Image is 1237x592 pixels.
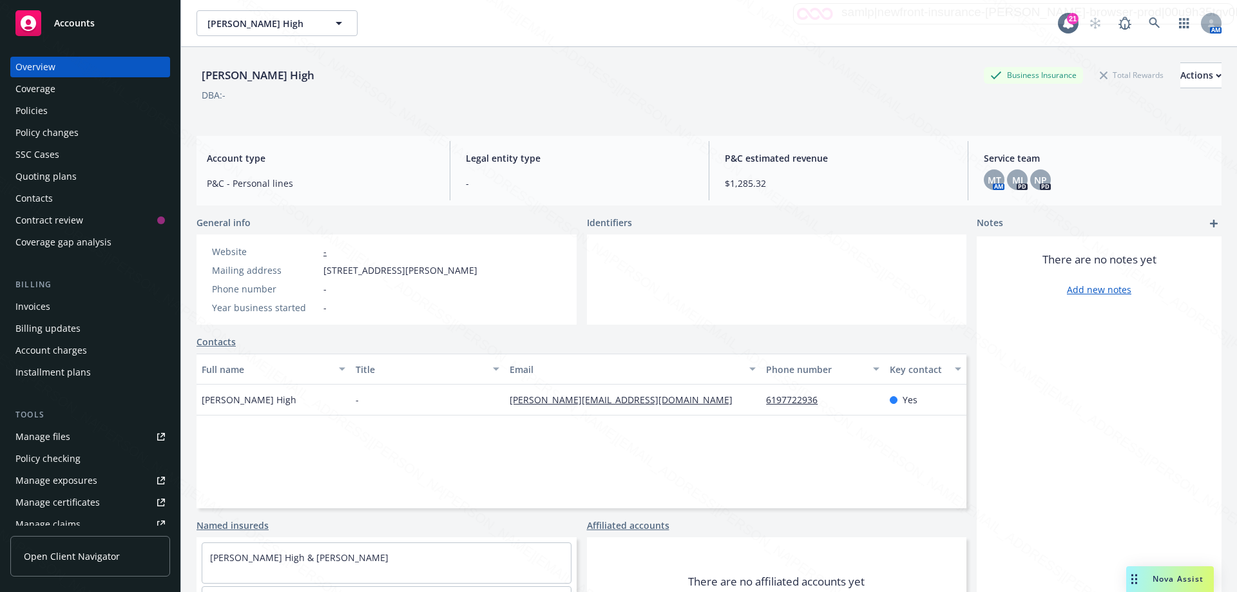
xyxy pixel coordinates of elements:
a: Named insureds [197,519,269,532]
div: Contract review [15,210,83,231]
button: Title [350,354,504,385]
a: Overview [10,57,170,77]
a: Contacts [197,335,236,349]
a: Billing updates [10,318,170,339]
div: Coverage gap analysis [15,232,111,253]
span: Identifiers [587,216,632,229]
button: Email [504,354,761,385]
div: Invoices [15,296,50,317]
a: [PERSON_NAME][EMAIL_ADDRESS][DOMAIN_NAME] [510,394,743,406]
span: NP [1034,173,1047,187]
span: Notes [977,216,1003,231]
a: Coverage [10,79,170,99]
span: - [323,301,327,314]
div: Billing [10,278,170,291]
div: Key contact [890,363,947,376]
a: 6197722936 [766,394,828,406]
a: add [1206,216,1222,231]
div: Manage claims [15,514,81,535]
div: Year business started [212,301,318,314]
div: Manage exposures [15,470,97,491]
a: Manage claims [10,514,170,535]
a: Contacts [10,188,170,209]
a: Coverage gap analysis [10,232,170,253]
span: Service team [984,151,1211,165]
button: Full name [197,354,350,385]
div: Mailing address [212,263,318,277]
span: - [323,282,327,296]
a: Invoices [10,296,170,317]
a: Account charges [10,340,170,361]
button: Nova Assist [1126,566,1214,592]
div: Billing updates [15,318,81,339]
div: Manage files [15,426,70,447]
a: Affiliated accounts [587,519,669,532]
div: Title [356,363,485,376]
div: Phone number [212,282,318,296]
button: Phone number [761,354,884,385]
div: Drag to move [1126,566,1142,592]
span: There are no affiliated accounts yet [688,574,865,589]
span: There are no notes yet [1042,252,1156,267]
span: Nova Assist [1153,573,1203,584]
span: P&C estimated revenue [725,151,952,165]
div: Account charges [15,340,87,361]
div: [PERSON_NAME] High [197,67,320,84]
div: SSC Cases [15,144,59,165]
span: MJ [1012,173,1023,187]
button: Key contact [885,354,966,385]
a: Search [1142,10,1167,36]
span: MT [988,173,1001,187]
span: General info [197,216,251,229]
span: Open Client Navigator [24,549,120,563]
div: Phone number [766,363,865,376]
div: Overview [15,57,55,77]
div: Policy changes [15,122,79,143]
div: Email [510,363,742,376]
a: Start snowing [1082,10,1108,36]
div: Policies [15,100,48,121]
a: Switch app [1171,10,1197,36]
div: Installment plans [15,362,91,383]
div: Tools [10,408,170,421]
a: Contract review [10,210,170,231]
span: Account type [207,151,434,165]
a: Policy checking [10,448,170,469]
a: Manage exposures [10,470,170,491]
a: - [323,245,327,258]
span: [STREET_ADDRESS][PERSON_NAME] [323,263,477,277]
span: Yes [903,393,917,406]
a: Policies [10,100,170,121]
button: Actions [1180,62,1222,88]
span: - [356,393,359,406]
button: [PERSON_NAME] High [197,10,358,36]
a: SSC Cases [10,144,170,165]
span: - [466,177,693,190]
div: 21 [1067,13,1079,24]
a: Manage files [10,426,170,447]
div: Full name [202,363,331,376]
div: DBA: - [202,88,225,102]
span: P&C - Personal lines [207,177,434,190]
a: Add new notes [1067,283,1131,296]
div: Business Insurance [984,67,1083,83]
a: [PERSON_NAME] High & [PERSON_NAME] [210,551,388,564]
span: $1,285.32 [725,177,952,190]
span: [PERSON_NAME] High [207,17,319,30]
div: Policy checking [15,448,81,469]
div: Total Rewards [1093,67,1170,83]
div: Coverage [15,79,55,99]
a: Installment plans [10,362,170,383]
span: Accounts [54,18,95,28]
div: Contacts [15,188,53,209]
div: Manage certificates [15,492,100,513]
a: Report a Bug [1112,10,1138,36]
a: Policy changes [10,122,170,143]
a: Quoting plans [10,166,170,187]
a: Manage certificates [10,492,170,513]
span: [PERSON_NAME] High [202,393,296,406]
a: Accounts [10,5,170,41]
div: Website [212,245,318,258]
